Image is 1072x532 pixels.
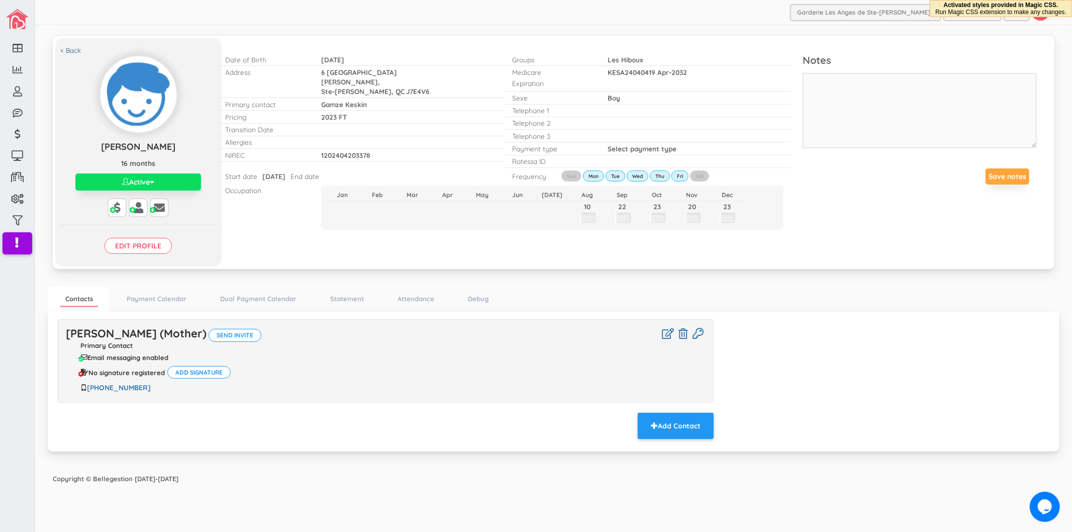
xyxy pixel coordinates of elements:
strong: Copyright © Bellegestion [DATE]-[DATE] [53,475,178,483]
button: Active [75,173,201,191]
span: Boy [608,94,620,102]
p: Occupation [226,186,306,195]
p: Pricing [226,112,306,122]
iframe: chat widget [1030,492,1062,522]
p: NIREC [226,150,306,160]
label: Fri [671,170,689,182]
input: Edit profile [105,238,172,254]
p: Frequency [512,171,545,181]
span: Run Magic CSS extension to make any changes. [935,9,1066,16]
span: Ste-[PERSON_NAME], [321,87,394,96]
p: Telephone 3 [512,131,593,141]
span: 2023 FT [321,113,347,121]
p: Transition Date [226,125,306,134]
span: QC [396,87,405,96]
p: Telephone 1 [512,106,593,115]
span: [DATE] [321,55,344,64]
th: Jun [500,190,535,201]
div: Activated styles provided in Magic CSS. [935,2,1066,16]
p: Primary Contact [66,342,706,349]
th: Mar [395,190,430,201]
label: Mon [583,170,604,182]
span: [GEOGRAPHIC_DATA][PERSON_NAME], [321,68,397,86]
th: Jan [325,190,360,201]
p: Medicare [512,67,593,77]
a: Attendance [393,292,439,306]
p: Les Hiboux [608,55,736,64]
label: Wed [627,170,648,182]
p: Rotessa ID [512,156,593,166]
label: Thu [650,170,670,182]
span: J7E4V6 [407,87,430,96]
img: image [6,9,29,29]
th: [DATE] [535,190,570,201]
th: Dec [710,190,745,201]
label: Sun [561,170,581,182]
span: Select payment type [608,144,676,153]
a: Contacts [60,292,98,308]
p: Notes [803,53,1037,68]
th: Aug [570,190,605,201]
th: Nov [674,190,710,201]
p: 16 months [60,158,217,168]
button: Save notes [986,168,1029,185]
span: 6 [321,68,325,76]
img: Click to change profile pic [101,56,176,132]
th: Apr [430,190,465,201]
p: End date [291,171,320,181]
a: Payment Calendar [122,292,191,306]
a: Dual Payment Calendar [215,292,302,306]
span: 1202404203378 [321,151,370,159]
span: No signature registered [88,369,165,376]
p: Telephone 2 [512,118,593,128]
button: Add signature [167,366,231,379]
p: Expiration [512,78,593,88]
p: Date of Birth [226,55,306,64]
p: Start date [226,171,258,181]
span: [PERSON_NAME] [101,141,175,152]
div: Email messaging enabled [81,354,168,361]
span: Gamze Keskin [321,100,367,109]
p: Groups [512,55,593,64]
label: Tue [606,170,625,182]
a: [PERSON_NAME] (Mother) [66,326,207,340]
button: Send invite [209,329,261,341]
button: Add Contact [638,413,714,439]
a: [PHONE_NUMBER] [87,383,151,392]
span: KESA24040419 [608,68,655,76]
th: Oct [640,190,675,201]
p: Primary contact [226,100,306,109]
th: Sep [605,190,640,201]
th: Feb [360,190,395,201]
a: Statement [325,292,369,306]
th: May [465,190,500,201]
p: Address [226,67,306,77]
p: Sexe [512,93,593,103]
a: Debug [463,292,494,306]
span: Apr-2032 [657,68,687,76]
p: Payment type [512,144,593,153]
p: Allergies [226,137,306,147]
a: < Back [60,46,81,55]
label: Sat [690,170,709,182]
span: [DATE] [263,172,286,181]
